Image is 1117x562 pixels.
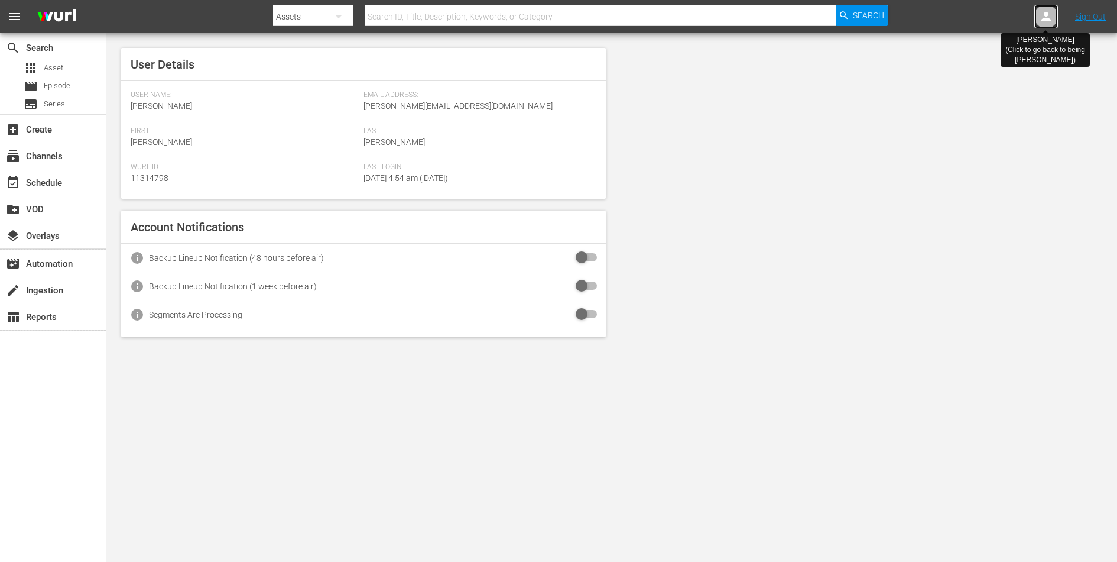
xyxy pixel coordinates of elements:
span: Wurl Id [131,163,358,172]
span: Account Notifications [131,220,244,234]
span: Episode [44,80,70,92]
span: info [130,251,144,265]
span: User Details [131,57,194,72]
span: Overlays [6,229,20,243]
div: Backup Lineup Notification (1 week before air) [149,282,317,291]
span: Episode [24,79,38,93]
span: Asset [24,61,38,75]
span: Last Login [363,163,590,172]
span: Asset [44,62,63,74]
div: [PERSON_NAME] (Click to go back to being [PERSON_NAME] ) [1005,35,1085,65]
a: Sign Out [1075,12,1106,21]
span: Series [44,98,65,110]
button: Search [836,5,888,26]
span: [PERSON_NAME] [131,101,192,111]
div: Segments Are Processing [149,310,242,319]
span: Channels [6,149,20,163]
span: Series [24,97,38,111]
span: Schedule [6,176,20,190]
span: Search [853,5,884,26]
span: 11314798 [131,173,168,183]
span: [DATE] 4:54 am ([DATE]) [363,173,448,183]
span: VOD [6,202,20,217]
span: Create [6,122,20,137]
div: Backup Lineup Notification (48 hours before air) [149,253,324,263]
span: Ingestion [6,283,20,298]
img: ans4CAIJ8jUAAAAAAAAAAAAAAAAAAAAAAAAgQb4GAAAAAAAAAAAAAAAAAAAAAAAAJMjXAAAAAAAAAAAAAAAAAAAAAAAAgAT5G... [28,3,85,31]
span: Reports [6,310,20,324]
span: menu [7,9,21,24]
span: [PERSON_NAME][EMAIL_ADDRESS][DOMAIN_NAME] [363,101,553,111]
span: info [130,308,144,322]
span: First [131,127,358,136]
span: User Name: [131,91,358,100]
span: Last [363,127,590,136]
span: Automation [6,257,20,271]
span: Search [6,41,20,55]
span: info [130,279,144,293]
span: Email Address: [363,91,590,100]
span: [PERSON_NAME] [363,137,425,147]
span: [PERSON_NAME] [131,137,192,147]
